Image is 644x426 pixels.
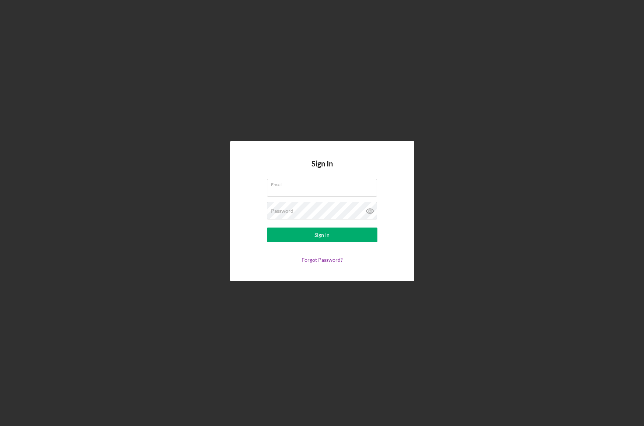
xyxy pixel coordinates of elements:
h4: Sign In [312,159,333,179]
a: Forgot Password? [302,257,343,263]
div: Sign In [314,228,330,242]
label: Password [271,208,293,214]
button: Sign In [267,228,377,242]
label: Email [271,179,377,187]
